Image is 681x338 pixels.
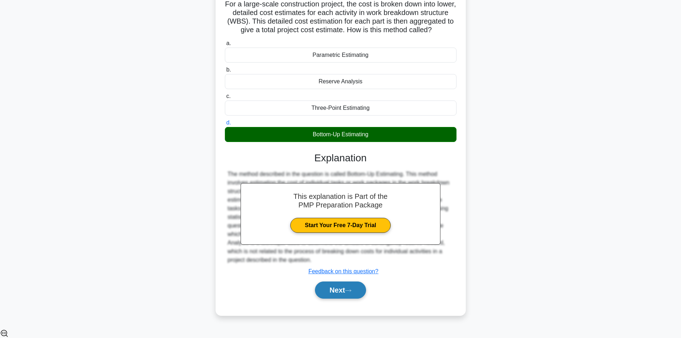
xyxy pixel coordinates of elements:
h3: Explanation [229,152,452,164]
span: a. [226,40,231,46]
div: The method described in the question is called Bottom-Up Estimating. This method involves estimat... [228,170,454,264]
button: Next [315,281,366,299]
span: b. [226,67,231,73]
a: Feedback on this question? [309,268,379,274]
div: Three-Point Estimating [225,101,457,116]
div: Reserve Analysis [225,74,457,89]
span: c. [226,93,231,99]
span: d. [226,119,231,126]
div: Bottom-Up Estimating [225,127,457,142]
a: Start Your Free 7-Day Trial [290,218,391,233]
div: Parametric Estimating [225,48,457,63]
